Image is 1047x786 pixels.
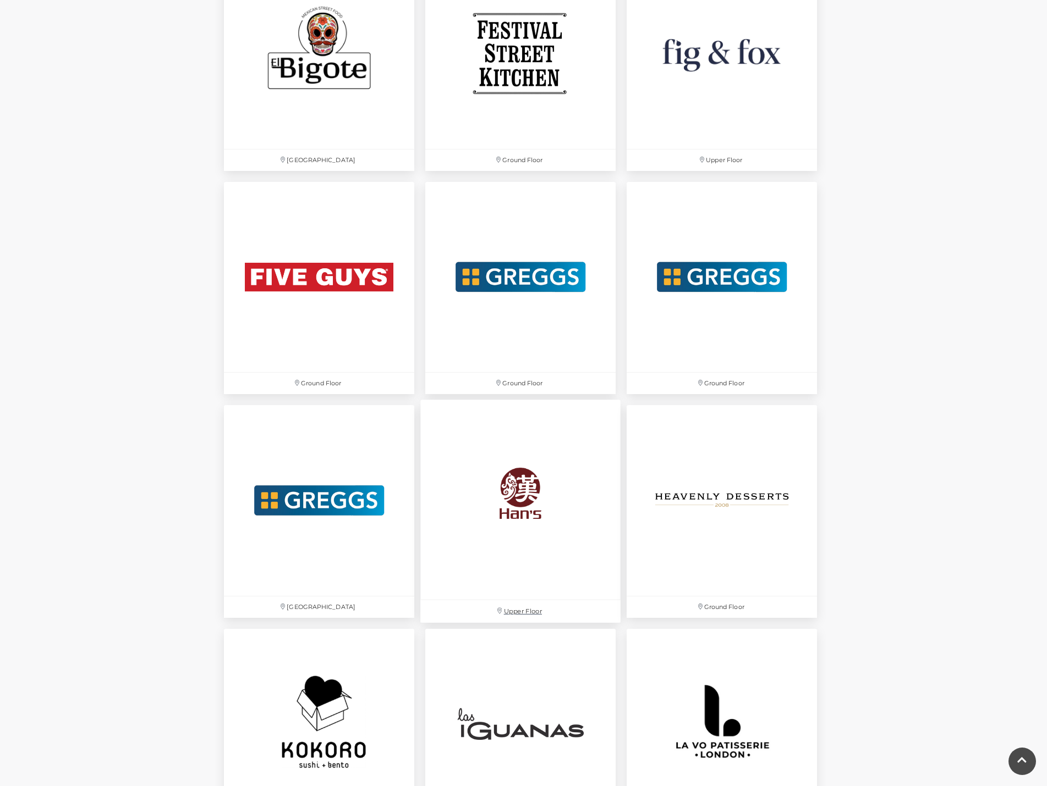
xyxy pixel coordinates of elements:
p: Ground Floor [627,373,817,394]
p: [GEOGRAPHIC_DATA] [224,150,414,171]
a: Ground Floor [218,176,420,400]
p: Ground Floor [224,373,414,394]
p: [GEOGRAPHIC_DATA] [224,596,414,618]
p: Upper Floor [420,600,621,623]
a: [GEOGRAPHIC_DATA] [218,400,420,623]
p: Ground Floor [425,373,616,394]
p: Ground Floor [425,150,616,171]
a: Ground Floor [621,176,823,400]
a: Upper Floor [415,394,627,629]
a: Ground Floor [420,176,621,400]
p: Upper Floor [627,150,817,171]
p: Ground Floor [627,596,817,618]
a: Ground Floor [621,400,823,623]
